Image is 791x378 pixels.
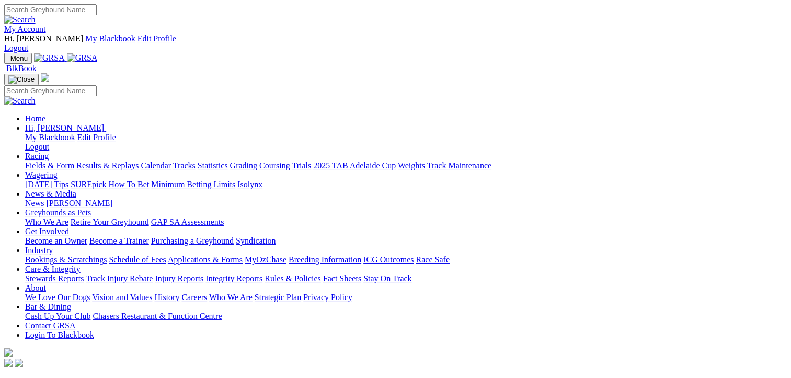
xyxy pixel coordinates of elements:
[25,133,75,142] a: My Blackbook
[168,255,243,264] a: Applications & Forms
[209,293,253,302] a: Who We Are
[4,64,37,73] a: BlkBook
[4,15,36,25] img: Search
[25,114,45,123] a: Home
[198,161,228,170] a: Statistics
[76,161,139,170] a: Results & Replays
[25,255,107,264] a: Bookings & Scratchings
[4,43,28,52] a: Logout
[25,123,104,132] span: Hi, [PERSON_NAME]
[289,255,361,264] a: Breeding Information
[71,217,149,226] a: Retire Your Greyhound
[25,152,49,161] a: Racing
[398,161,425,170] a: Weights
[67,53,98,63] img: GRSA
[25,161,74,170] a: Fields & Form
[265,274,321,283] a: Rules & Policies
[25,330,94,339] a: Login To Blackbook
[4,74,39,85] button: Toggle navigation
[109,255,166,264] a: Schedule of Fees
[313,161,396,170] a: 2025 TAB Adelaide Cup
[151,217,224,226] a: GAP SA Assessments
[4,34,787,53] div: My Account
[25,283,46,292] a: About
[427,161,491,170] a: Track Maintenance
[25,217,68,226] a: Who We Are
[25,293,90,302] a: We Love Our Dogs
[245,255,286,264] a: MyOzChase
[6,64,37,73] span: BlkBook
[25,199,44,208] a: News
[416,255,449,264] a: Race Safe
[10,54,28,62] span: Menu
[4,359,13,367] img: facebook.svg
[4,85,97,96] input: Search
[363,255,414,264] a: ICG Outcomes
[4,4,97,15] input: Search
[25,255,787,265] div: Industry
[92,293,152,302] a: Vision and Values
[86,274,153,283] a: Track Injury Rebate
[8,75,35,84] img: Close
[151,180,235,189] a: Minimum Betting Limits
[71,180,106,189] a: SUREpick
[4,25,46,33] a: My Account
[25,133,787,152] div: Hi, [PERSON_NAME]
[173,161,196,170] a: Tracks
[85,34,135,43] a: My Blackbook
[25,142,49,151] a: Logout
[292,161,311,170] a: Trials
[363,274,411,283] a: Stay On Track
[237,180,262,189] a: Isolynx
[25,227,69,236] a: Get Involved
[109,180,150,189] a: How To Bet
[4,34,83,43] span: Hi, [PERSON_NAME]
[25,161,787,170] div: Racing
[41,73,49,82] img: logo-grsa-white.png
[25,123,106,132] a: Hi, [PERSON_NAME]
[25,217,787,227] div: Greyhounds as Pets
[25,321,75,330] a: Contact GRSA
[25,199,787,208] div: News & Media
[259,161,290,170] a: Coursing
[93,312,222,320] a: Chasers Restaurant & Function Centre
[89,236,149,245] a: Become a Trainer
[25,312,787,321] div: Bar & Dining
[25,274,787,283] div: Care & Integrity
[25,312,90,320] a: Cash Up Your Club
[25,265,81,273] a: Care & Integrity
[25,236,787,246] div: Get Involved
[137,34,176,43] a: Edit Profile
[205,274,262,283] a: Integrity Reports
[25,302,71,311] a: Bar & Dining
[154,293,179,302] a: History
[303,293,352,302] a: Privacy Policy
[25,208,91,217] a: Greyhounds as Pets
[46,199,112,208] a: [PERSON_NAME]
[15,359,23,367] img: twitter.svg
[155,274,203,283] a: Injury Reports
[141,161,171,170] a: Calendar
[25,236,87,245] a: Become an Owner
[4,53,32,64] button: Toggle navigation
[181,293,207,302] a: Careers
[4,348,13,357] img: logo-grsa-white.png
[230,161,257,170] a: Grading
[25,293,787,302] div: About
[25,274,84,283] a: Stewards Reports
[25,189,76,198] a: News & Media
[25,180,68,189] a: [DATE] Tips
[151,236,234,245] a: Purchasing a Greyhound
[34,53,65,63] img: GRSA
[25,246,53,255] a: Industry
[4,96,36,106] img: Search
[255,293,301,302] a: Strategic Plan
[25,170,58,179] a: Wagering
[25,180,787,189] div: Wagering
[236,236,276,245] a: Syndication
[323,274,361,283] a: Fact Sheets
[77,133,116,142] a: Edit Profile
